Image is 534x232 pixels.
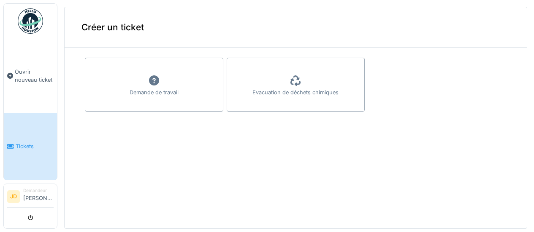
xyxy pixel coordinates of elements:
span: Ouvrir nouveau ticket [15,68,54,84]
li: [PERSON_NAME] [23,187,54,205]
a: JD Demandeur[PERSON_NAME] [7,187,54,208]
div: Demandeur [23,187,54,194]
div: Demande de travail [130,88,179,96]
li: JD [7,190,20,203]
a: Tickets [4,113,57,180]
a: Ouvrir nouveau ticket [4,38,57,113]
span: Tickets [16,142,54,150]
div: Créer un ticket [65,7,527,48]
img: Badge_color-CXgf-gQk.svg [18,8,43,34]
div: Evacuation de déchets chimiques [252,88,339,96]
